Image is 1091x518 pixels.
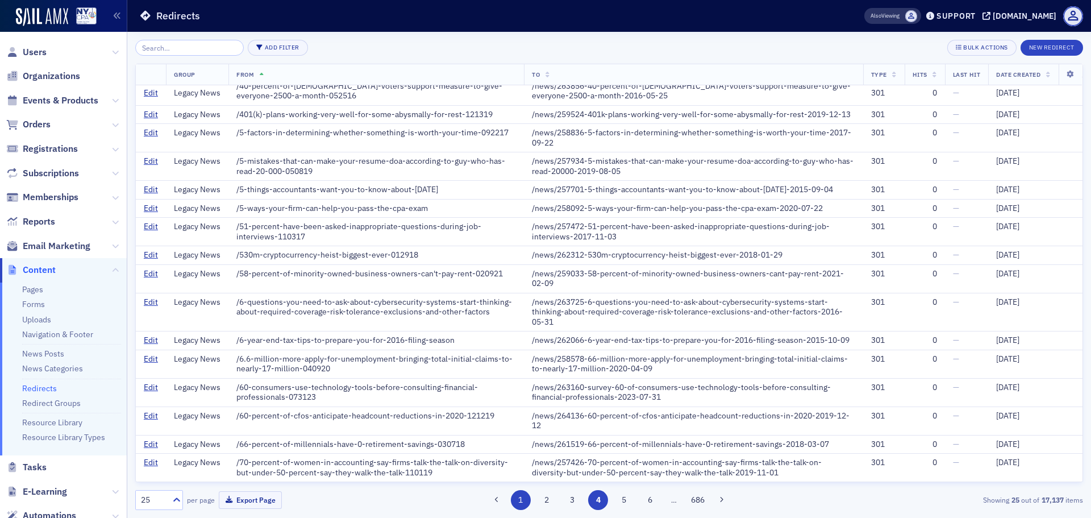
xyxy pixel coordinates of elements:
[236,81,516,101] div: /40-percent-of-[DEMOGRAPHIC_DATA]-voters-support-measure-to-give-everyone-2500-a-month-052516
[996,439,1019,449] span: [DATE]
[23,118,51,131] span: Orders
[532,354,855,374] div: /news/258578-66-million-more-apply-for-unemployment-bringing-total-initial-claims-to-nearly-17-mi...
[996,250,1019,260] span: [DATE]
[1021,42,1083,52] a: New Redirect
[236,156,516,176] div: /5-mistakes-that-can-make-your-resume-doa-according-to-guy-who-has-read-20-000-050819
[871,458,897,468] div: 301
[532,110,855,120] div: /news/259524-401k-plans-working-very-well-for-some-abysmally-for-rest-2019-12-13
[22,383,57,393] a: Redirects
[953,335,959,345] span: —
[144,297,158,308] a: Edit
[982,12,1060,20] button: [DOMAIN_NAME]
[236,110,516,120] div: /401(k)-plans-working-very-well-for-some-abysmally-for-rest-121319
[536,490,556,510] button: 2
[532,269,855,289] div: /news/259033-58-percent-of-minority-owned-business-owners-cant-pay-rent-2021-02-09
[174,128,220,138] div: Legacy News
[236,335,516,346] div: /6-year-end-tax-tips-to-prepare-you-for-2016-filing-season
[996,335,1019,345] span: [DATE]
[23,167,79,180] span: Subscriptions
[532,335,855,346] div: /news/262066-6-year-end-tax-tips-to-prepare-you-for-2016-filing-season-2015-10-09
[144,110,158,120] a: Edit
[22,417,82,428] a: Resource Library
[996,268,1019,279] span: [DATE]
[871,383,897,393] div: 301
[144,354,158,364] a: Edit
[953,109,959,119] span: —
[6,94,98,107] a: Events & Products
[532,185,855,195] div: /news/257701-5-things-accountants-want-you-to-know-about-[DATE]-2015-09-04
[913,297,937,308] div: 0
[532,81,855,101] div: /news/263856-40-percent-of-[DEMOGRAPHIC_DATA]-voters-support-measure-to-give-everyone-2500-a-mont...
[16,8,68,26] img: SailAMX
[996,221,1019,231] span: [DATE]
[6,240,90,252] a: Email Marketing
[6,216,55,228] a: Reports
[174,110,220,120] div: Legacy News
[22,314,51,325] a: Uploads
[953,221,959,231] span: —
[511,490,531,510] button: 1
[871,222,897,232] div: 301
[236,411,516,421] div: /60-percent-of-cfos-anticipate-headcount-reductions-in-2020-121219
[947,40,1016,56] button: Bulk Actions
[174,222,220,232] div: Legacy News
[236,128,516,138] div: /5-factors-in-determining-whether-something-is-worth-your-time-092217
[871,71,887,78] span: Type
[913,269,937,279] div: 0
[871,110,897,120] div: 301
[236,222,516,242] div: /51-percent-have-been-asked-inappropriate-questions-during-job-interviews-110317
[174,458,220,468] div: Legacy News
[22,329,93,339] a: Navigation & Footer
[532,250,855,260] div: /news/262312-530m-cryptocurrency-heist-biggest-ever-2018-01-29
[236,204,516,214] div: /5-ways-your-firm-can-help-you-pass-the-cpa-exam
[871,204,897,214] div: 301
[532,458,855,478] div: /news/257426-70-percent-of-women-in-accounting-say-firms-talk-the-talk-on-diversity-but-under-50-...
[913,222,937,232] div: 0
[953,382,959,392] span: —
[174,204,220,214] div: Legacy News
[156,9,200,23] h1: Redirects
[174,440,220,450] div: Legacy News
[144,383,158,393] a: Edit
[23,240,90,252] span: Email Marketing
[6,264,56,276] a: Content
[563,490,582,510] button: 3
[953,250,959,260] span: —
[22,349,64,359] a: News Posts
[187,495,215,505] label: per page
[871,297,897,308] div: 301
[174,156,220,167] div: Legacy News
[174,297,220,308] div: Legacy News
[236,297,516,317] div: /6-questions-you-need-to-ask-about-cybersecurity-systems-start-thinking-about-required-coverage-r...
[996,127,1019,138] span: [DATE]
[614,490,634,510] button: 5
[953,184,959,194] span: —
[141,494,166,506] div: 25
[144,128,158,138] a: Edit
[913,128,937,138] div: 0
[22,284,43,295] a: Pages
[22,432,105,442] a: Resource Library Types
[23,216,55,228] span: Reports
[248,40,308,56] button: Add Filter
[913,383,937,393] div: 0
[174,250,220,260] div: Legacy News
[6,461,47,474] a: Tasks
[236,458,516,478] div: /70-percent-of-women-in-accounting-say-firms-talk-the-talk-on-diversity-but-under-50-percent-say-...
[236,250,516,260] div: /530m-cryptocurrency-heist-biggest-ever-012918
[6,191,78,204] a: Memberships
[963,44,1007,51] div: Bulk Actions
[236,269,516,279] div: /58-percent-of-minority-owned-business-owners-can't-pay-rent-020921
[532,440,855,450] div: /news/261519-66-percent-of-millennials-have-0-retirement-savings-2018-03-07
[532,128,855,148] div: /news/258836-5-factors-in-determining-whether-something-is-worth-your-time-2017-09-22
[913,335,937,346] div: 0
[871,335,897,346] div: 301
[953,457,959,467] span: —
[6,143,78,155] a: Registrations
[135,40,244,56] input: Search…
[953,88,959,98] span: —
[174,71,195,78] span: Group
[144,88,158,98] a: Edit
[996,297,1019,307] span: [DATE]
